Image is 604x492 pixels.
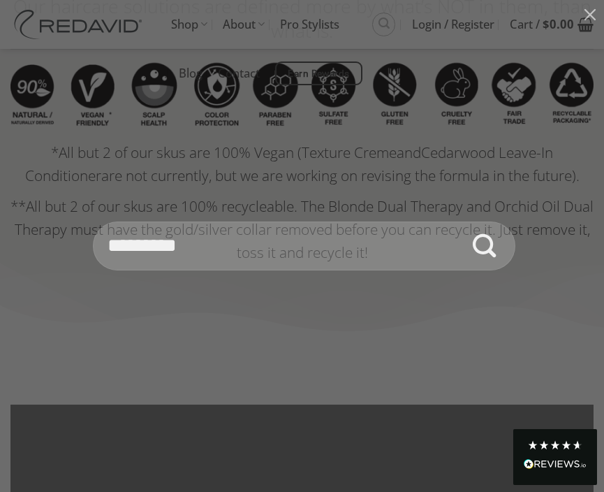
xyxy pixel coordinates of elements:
[524,459,587,469] img: REVIEWS.io
[460,222,509,270] button: Submit
[527,440,583,451] div: 4.8 Stars
[524,456,587,475] div: Read All Reviews
[513,429,597,485] div: Read All Reviews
